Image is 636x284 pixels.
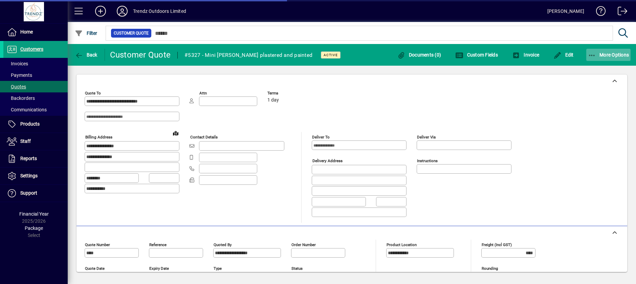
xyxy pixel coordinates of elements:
span: Documents (0) [397,52,441,58]
mat-label: Instructions [417,158,438,163]
app-page-header-button: Back [68,49,105,61]
button: Filter [73,27,99,39]
span: Custom Fields [455,52,498,58]
div: [PERSON_NAME] [547,6,584,17]
mat-label: Quote To [85,91,101,95]
a: Staff [3,133,68,150]
span: Terms [267,91,308,95]
span: Customers [20,46,43,52]
button: Edit [552,49,575,61]
div: #5327 - Mini [PERSON_NAME] plastered and painted [184,50,312,61]
a: View on map [170,128,181,138]
mat-label: Quote date [85,266,105,270]
span: Home [20,29,33,35]
mat-label: Attn [199,91,207,95]
a: Quotes [3,81,68,92]
button: Add [90,5,111,17]
span: 1 day [267,97,279,103]
span: Financial Year [19,211,49,217]
a: Home [3,24,68,41]
mat-label: Expiry date [149,266,169,270]
span: More Options [588,52,629,58]
a: Support [3,185,68,202]
mat-label: Type [214,266,222,270]
div: Customer Quote [110,49,171,60]
mat-label: Deliver To [312,135,330,139]
span: Active [324,53,338,57]
button: Profile [111,5,133,17]
a: Products [3,116,68,133]
mat-label: Quoted by [214,242,232,247]
span: Backorders [7,95,35,101]
a: Settings [3,168,68,184]
a: Logout [613,1,628,23]
a: Knowledge Base [591,1,606,23]
mat-label: Status [291,266,303,270]
button: Documents (0) [395,49,443,61]
a: Backorders [3,92,68,104]
span: Payments [7,72,32,78]
a: Invoices [3,58,68,69]
span: Edit [553,52,574,58]
span: Customer Quote [114,30,149,37]
mat-label: Freight (incl GST) [482,242,512,247]
div: Trendz Outdoors Limited [133,6,186,17]
mat-label: Deliver via [417,135,436,139]
mat-label: Rounding [482,266,498,270]
span: Reports [20,156,37,161]
span: Support [20,190,37,196]
button: Back [73,49,99,61]
mat-label: Quote number [85,242,110,247]
mat-label: Product location [387,242,417,247]
a: Payments [3,69,68,81]
span: Communications [7,107,47,112]
span: Settings [20,173,38,178]
span: Package [25,225,43,231]
span: Invoice [512,52,539,58]
mat-label: Reference [149,242,167,247]
span: Quotes [7,84,26,89]
span: Invoices [7,61,28,66]
span: Staff [20,138,31,144]
span: Filter [75,30,97,36]
span: Back [75,52,97,58]
a: Reports [3,150,68,167]
button: More Options [586,49,631,61]
button: Invoice [510,49,541,61]
a: Communications [3,104,68,115]
button: Custom Fields [454,49,500,61]
span: Products [20,121,40,127]
mat-label: Order number [291,242,316,247]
